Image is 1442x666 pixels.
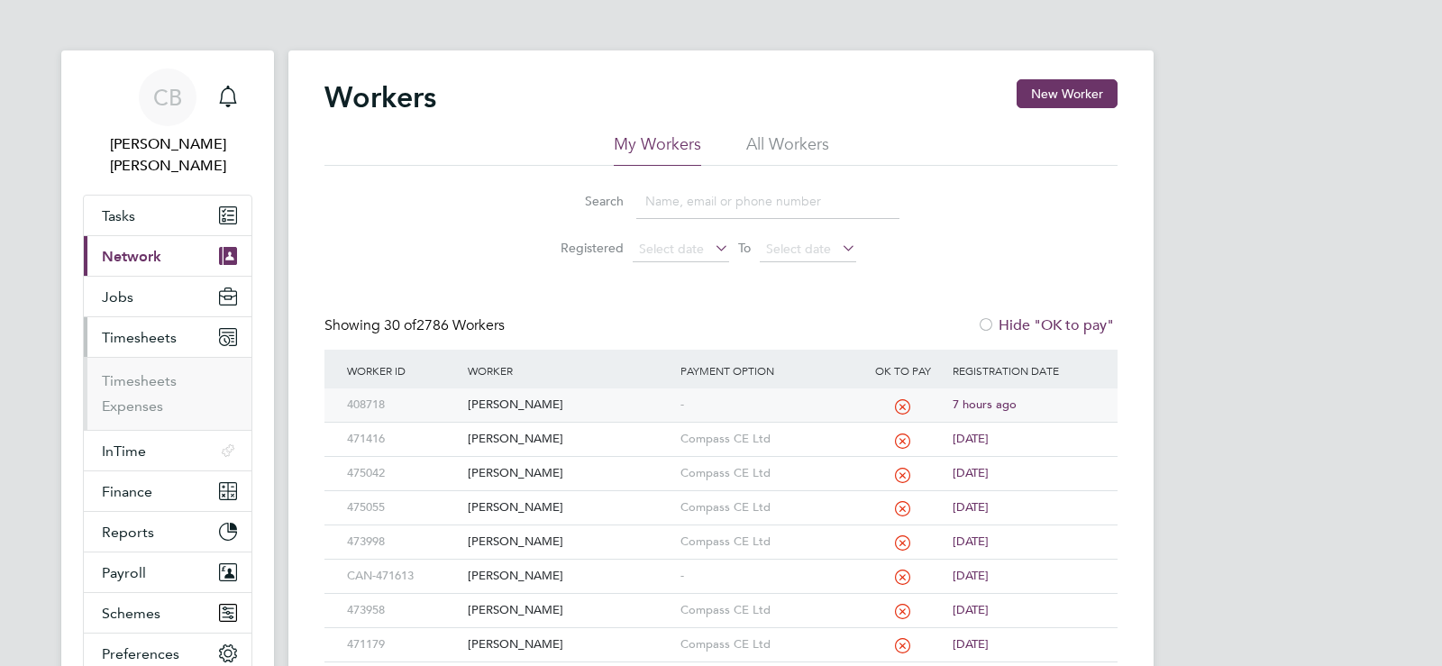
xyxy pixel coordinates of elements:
[342,423,463,456] div: 471416
[102,397,163,415] a: Expenses
[102,645,179,662] span: Preferences
[153,86,182,109] span: CB
[463,560,675,593] div: [PERSON_NAME]
[676,628,858,661] div: Compass CE Ltd
[676,560,858,593] div: -
[1017,79,1118,108] button: New Worker
[342,491,463,525] div: 475055
[342,388,463,422] div: 408718
[953,534,989,549] span: [DATE]
[614,133,701,166] li: My Workers
[342,560,463,593] div: CAN-471613
[463,525,675,559] div: [PERSON_NAME]
[384,316,505,334] span: 2786 Workers
[463,350,675,391] div: Worker
[84,552,251,592] button: Payroll
[84,357,251,430] div: Timesheets
[676,350,858,391] div: Payment Option
[857,350,948,391] div: OK to pay
[102,564,146,581] span: Payroll
[102,483,152,500] span: Finance
[953,465,989,480] span: [DATE]
[733,236,756,260] span: To
[342,388,1069,403] a: 408718[PERSON_NAME]-7 hours ago
[342,422,1100,437] a: 471416[PERSON_NAME]Compass CE Ltd[DATE]
[953,602,989,617] span: [DATE]
[102,329,177,346] span: Timesheets
[636,184,899,219] input: Name, email or phone number
[977,316,1114,334] label: Hide "OK to pay"
[953,499,989,515] span: [DATE]
[342,593,1100,608] a: 473958[PERSON_NAME]Compass CE Ltd[DATE]
[463,628,675,661] div: [PERSON_NAME]
[342,628,463,661] div: 471179
[342,456,1100,471] a: 475042[PERSON_NAME]Compass CE Ltd[DATE]
[676,525,858,559] div: Compass CE Ltd
[342,627,1100,643] a: 471179[PERSON_NAME]Compass CE Ltd[DATE]
[342,525,1100,540] a: 473998[PERSON_NAME]Compass CE Ltd[DATE]
[102,207,135,224] span: Tasks
[84,236,251,276] button: Network
[746,133,829,166] li: All Workers
[84,593,251,633] button: Schemes
[463,457,675,490] div: [PERSON_NAME]
[953,568,989,583] span: [DATE]
[463,423,675,456] div: [PERSON_NAME]
[463,388,675,422] div: [PERSON_NAME]
[676,594,858,627] div: Compass CE Ltd
[84,196,251,235] a: Tasks
[676,457,858,490] div: Compass CE Ltd
[342,350,463,391] div: Worker ID
[766,241,831,257] span: Select date
[342,525,463,559] div: 473998
[102,372,177,389] a: Timesheets
[639,241,704,257] span: Select date
[463,491,675,525] div: [PERSON_NAME]
[676,388,858,422] div: -
[324,316,508,335] div: Showing
[342,559,1100,574] a: CAN-471613[PERSON_NAME]-[DATE]
[102,524,154,541] span: Reports
[953,636,989,652] span: [DATE]
[342,594,463,627] div: 473958
[84,317,251,357] button: Timesheets
[953,431,989,446] span: [DATE]
[83,68,252,177] a: CB[PERSON_NAME] [PERSON_NAME]
[102,605,160,622] span: Schemes
[676,491,858,525] div: Compass CE Ltd
[84,277,251,316] button: Jobs
[83,133,252,177] span: Connor Batty
[102,248,161,265] span: Network
[384,316,416,334] span: 30 of
[324,79,436,115] h2: Workers
[84,431,251,470] button: InTime
[543,193,624,209] label: Search
[543,240,624,256] label: Registered
[102,442,146,460] span: InTime
[102,288,133,306] span: Jobs
[342,457,463,490] div: 475042
[342,490,1100,506] a: 475055[PERSON_NAME]Compass CE Ltd[DATE]
[948,350,1100,391] div: Registration Date
[84,512,251,552] button: Reports
[953,397,1017,412] span: 7 hours ago
[463,594,675,627] div: [PERSON_NAME]
[84,471,251,511] button: Finance
[676,423,858,456] div: Compass CE Ltd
